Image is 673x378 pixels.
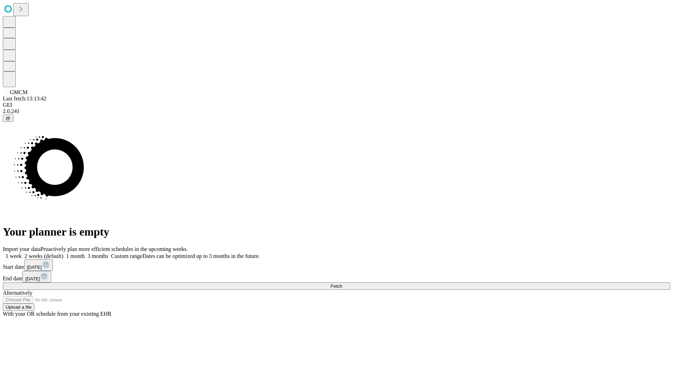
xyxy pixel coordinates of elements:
[27,265,42,270] span: [DATE]
[111,253,142,259] span: Custom range
[3,96,47,101] span: Last fetch: 13:13:42
[3,311,111,317] span: With your OR schedule from your existing EHR
[6,253,22,259] span: 1 week
[3,108,670,114] div: 2.0.241
[3,271,670,282] div: End date
[3,259,670,271] div: Start date
[24,259,53,271] button: [DATE]
[66,253,85,259] span: 1 month
[25,253,63,259] span: 2 weeks (default)
[3,303,34,311] button: Upload a file
[88,253,108,259] span: 3 months
[10,89,28,95] span: GMCM
[22,271,51,282] button: [DATE]
[142,253,260,259] span: Dates can be optimized up to 3 months in the future.
[41,246,188,252] span: Proactively plan more efficient schedules in the upcoming weeks.
[3,282,670,290] button: Fetch
[25,276,40,281] span: [DATE]
[3,246,41,252] span: Import your data
[3,114,13,122] button: @
[3,102,670,108] div: GEI
[3,225,670,238] h1: Your planner is empty
[331,283,342,289] span: Fetch
[3,290,32,296] span: Alternatively
[6,115,11,121] span: @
